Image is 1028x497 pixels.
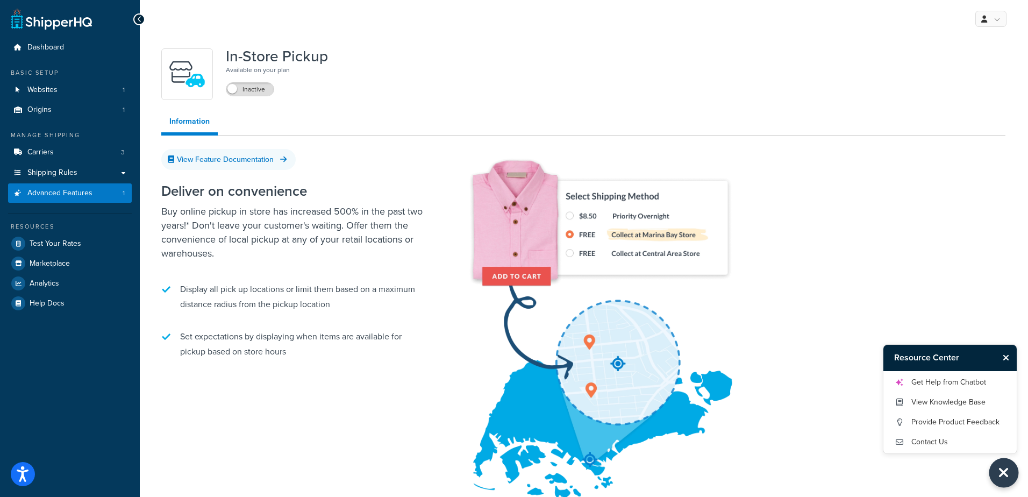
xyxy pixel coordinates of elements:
[894,374,1006,391] a: Get Help from Chatbot
[27,189,92,198] span: Advanced Features
[123,189,125,198] span: 1
[8,100,132,120] li: Origins
[894,434,1006,451] a: Contact Us
[27,105,52,115] span: Origins
[30,239,81,248] span: Test Your Rates
[161,149,296,170] a: View Feature Documentation
[8,294,132,313] a: Help Docs
[161,276,430,317] li: Display all pick up locations or limit them based on a maximum distance radius from the pickup lo...
[883,345,998,371] h3: Resource Center
[161,324,430,365] li: Set expectations by displaying when items are available for pickup based on store hours
[226,83,274,96] label: Inactive
[168,55,206,93] img: wfgcfpwTIucLEAAAAASUVORK5CYII=
[226,65,328,75] p: Available on your plan
[8,183,132,203] li: Advanced Features
[8,234,132,253] a: Test Your Rates
[8,274,132,293] a: Analytics
[8,80,132,100] li: Websites
[8,163,132,183] a: Shipping Rules
[8,100,132,120] a: Origins1
[161,183,430,199] h2: Deliver on convenience
[30,299,65,308] span: Help Docs
[8,143,132,162] li: Carriers
[226,48,328,65] h1: In-Store Pickup
[27,168,77,177] span: Shipping Rules
[123,86,125,95] span: 1
[121,148,125,157] span: 3
[8,131,132,140] div: Manage Shipping
[8,222,132,231] div: Resources
[161,204,430,260] p: Buy online pickup in store has increased 500% in the past two years!* Don't leave your customer's...
[30,259,70,268] span: Marketplace
[998,351,1017,364] button: Close Resource Center
[8,143,132,162] a: Carriers3
[894,414,1006,431] a: Provide Product Feedback
[27,86,58,95] span: Websites
[8,254,132,273] a: Marketplace
[161,111,218,136] a: Information
[8,80,132,100] a: Websites1
[989,458,1019,488] button: Close Resource Center
[8,38,132,58] a: Dashboard
[123,105,125,115] span: 1
[30,279,59,288] span: Analytics
[8,183,132,203] a: Advanced Features1
[27,148,54,157] span: Carriers
[8,68,132,77] div: Basic Setup
[27,43,64,52] span: Dashboard
[894,394,1006,411] a: View Knowledge Base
